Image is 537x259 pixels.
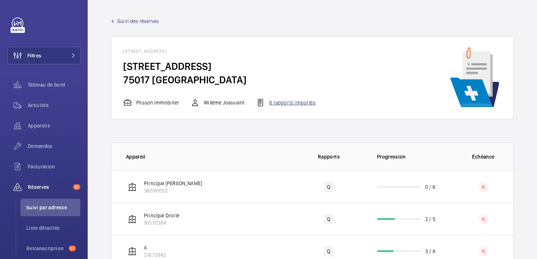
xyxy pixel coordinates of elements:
span: Suivi par adresse [26,204,80,211]
div: Willème Joassaint [191,98,244,107]
span: Retranscription [26,245,66,252]
p: 3 / 8 [425,248,435,255]
span: Liste détaillée [26,224,80,232]
h4: [STREET_ADDRESS] [123,49,327,60]
img: elevator.svg [128,183,137,191]
img: elevator.svg [128,247,137,256]
span: Filtres [27,52,41,59]
p: 36088023 [144,187,202,194]
p: 0 / 6 [425,183,435,191]
p: 21673942 [144,251,166,259]
div: Q [324,214,333,224]
span: Appareils [28,122,80,129]
div: Q [324,182,333,192]
p: Appareil [126,153,292,160]
span: Suivi des réserves [117,18,159,25]
span: 51 [69,245,76,251]
p: 2 / 5 [425,216,435,223]
span: Réserves [28,183,70,191]
p: Rapports [297,153,360,160]
span: Activités [28,102,80,109]
img: elevator.svg [128,215,137,224]
span: Tableau de bord [28,81,80,88]
p: Échéance [458,153,508,160]
div: Q [324,246,333,256]
span: 51 [73,184,80,190]
p: Principal [PERSON_NAME] [144,180,202,187]
p: A [144,244,166,251]
span: Facturation [28,163,80,170]
p: Principal Droite [144,212,179,219]
h4: [STREET_ADDRESS] 75017 [GEOGRAPHIC_DATA] [123,60,327,87]
span: Demandes [28,142,80,150]
div: 6 rapports importés [256,98,315,107]
p: Progression [377,153,453,160]
button: Filtres [7,47,80,64]
div: Plisson Immobilier [123,98,179,107]
p: 16370384 [144,219,179,226]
